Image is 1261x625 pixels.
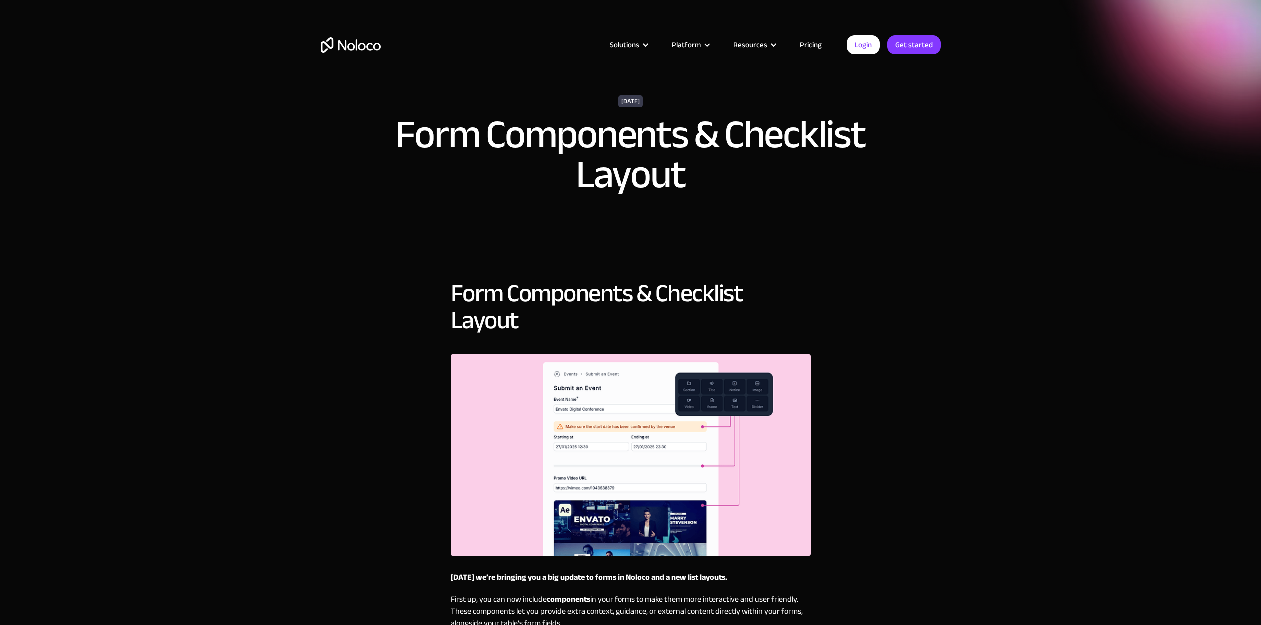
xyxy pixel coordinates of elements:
[547,592,590,607] strong: components
[451,570,727,585] strong: [DATE] we’re bringing you a big update to forms in Noloco and a new list layouts.
[618,95,643,107] div: [DATE]
[659,38,721,51] div: Platform
[321,37,381,53] a: home
[733,38,767,51] div: Resources
[847,35,880,54] a: Login
[597,38,659,51] div: Solutions
[672,38,701,51] div: Platform
[451,280,811,334] h2: Form Components & Checklist Layout
[721,38,787,51] div: Resources
[610,38,639,51] div: Solutions
[787,38,834,51] a: Pricing
[373,115,888,195] h1: Form Components & Checklist Layout
[887,35,941,54] a: Get started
